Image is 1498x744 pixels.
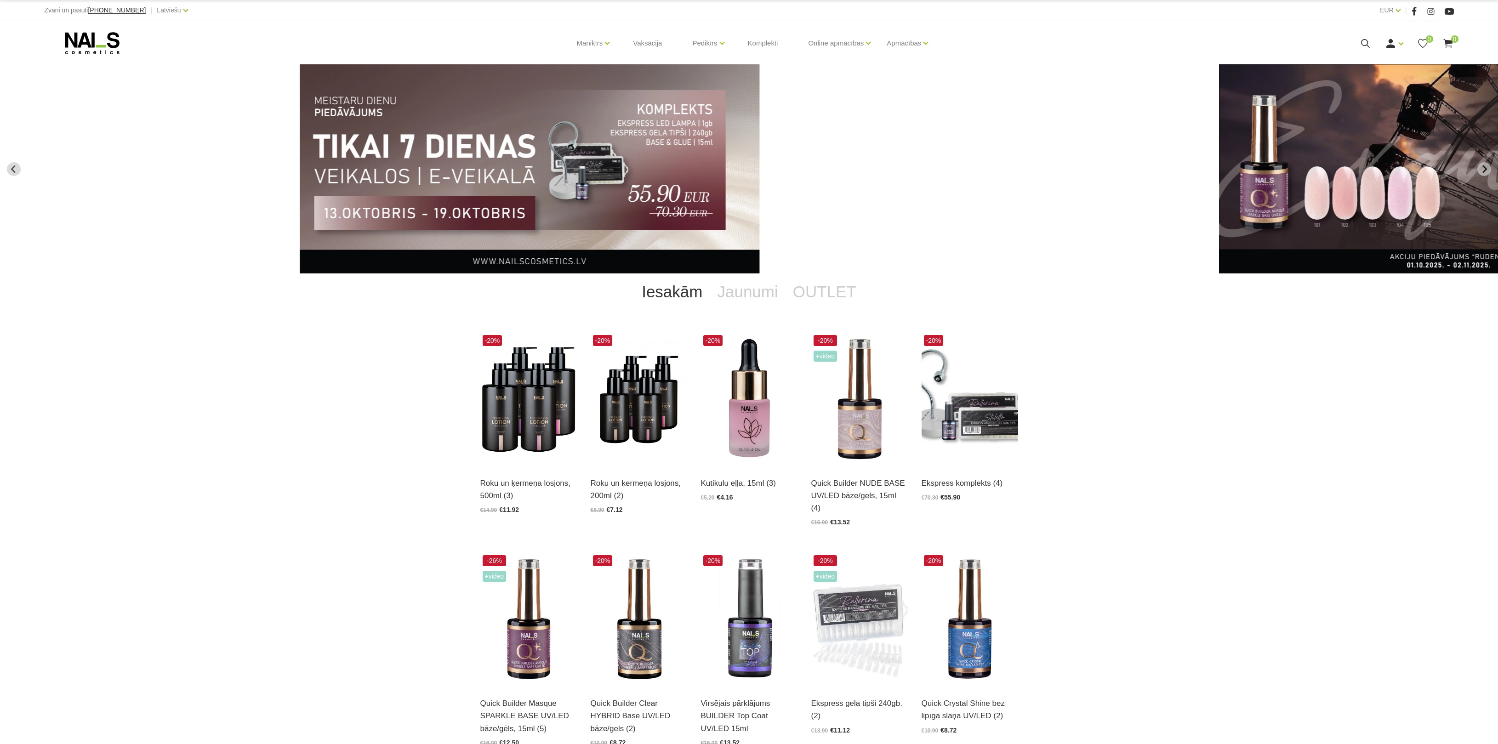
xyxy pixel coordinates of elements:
[44,5,146,16] div: Zvani un pasūti
[740,21,786,65] a: Komplekti
[924,335,944,346] span: -20%
[710,273,785,310] a: Jaunumi
[808,25,864,62] a: Online apmācības
[1426,35,1433,43] span: 0
[922,477,1018,489] a: Ekspress komplekts (4)
[1434,715,1493,744] iframe: chat widget
[940,494,960,501] span: €55.90
[814,351,837,362] span: +Video
[593,555,613,566] span: -20%
[607,506,623,513] span: €7.12
[703,555,723,566] span: -20%
[922,333,1018,466] img: Ekpress gēla tipši pieaudzēšanai 240 gab.Gēla nagu pieaudzēšana vēl nekad nav bijusi tik vienkārš...
[591,697,687,735] a: Quick Builder Clear HYBRID Base UV/LED bāze/gels (2)
[577,25,603,62] a: Manikīrs
[811,697,908,722] a: Ekspress gela tipši 240gb. (2)
[150,5,152,16] span: |
[1380,5,1394,16] a: EUR
[480,333,577,466] img: BAROJOŠS roku un ķermeņa LOSJONSBALI COCONUT barojošs roku un ķermeņa losjons paredzēts jebkura t...
[88,7,146,14] a: [PHONE_NUMBER]
[922,697,1018,722] a: Quick Crystal Shine bez lipīgā slāņa UV/LED (2)
[830,518,850,526] span: €13.52
[811,333,908,466] img: Lieliskas noturības kamuflējošā bāze/gels, kas ir saudzīga pret dabīgo nagu un nebojā naga plātni...
[499,506,519,513] span: €11.92
[814,335,837,346] span: -20%
[591,333,687,466] img: BAROJOŠS roku un ķermeņa LOSJONSBALI COCONUT barojošs roku un ķermeņa losjons paredzēts jebkura t...
[811,519,828,526] span: €16.90
[814,571,837,582] span: +Video
[922,494,939,501] span: €70.30
[701,477,797,489] a: Kutikulu eļļa, 15ml (3)
[1417,38,1429,49] a: 0
[483,571,507,582] span: +Video
[786,273,864,310] a: OUTLET
[626,21,669,65] a: Vaksācija
[634,273,710,310] a: Iesakām
[701,494,715,501] span: €5.20
[483,335,502,346] span: -20%
[483,555,507,566] span: -26%
[701,697,797,735] a: Virsējais pārklājums BUILDER Top Coat UV/LED 15ml
[300,64,1198,273] li: 7 of 13
[480,507,497,513] span: €14.90
[811,553,908,686] img: Ekpress gela tipši pieaudzēšanai 240 gab.Gela nagu pieaudzēšana vēl nekad nav bijusi tik vienkārš...
[480,477,577,502] a: Roku un ķermeņa losjons, 500ml (3)
[703,335,723,346] span: -20%
[480,697,577,735] a: Quick Builder Masque SPARKLE BASE UV/LED bāze/gēls, 15ml (5)
[814,555,837,566] span: -20%
[591,477,687,502] a: Roku un ķermeņa losjons, 200ml (2)
[1451,35,1458,43] span: 0
[591,553,687,686] img: Klientu iemīļotajai Rubber bāzei esam mainījuši nosaukumu uz Quick Builder Clear HYBRID Base UV/L...
[591,507,604,513] span: €8.90
[593,335,613,346] span: -20%
[1477,162,1491,176] button: Next slide
[940,727,957,734] span: €8.72
[1405,5,1407,16] span: |
[701,553,797,686] img: Builder Top virsējais pārklājums bez lipīgā slāņa gellakas/gela pārklājuma izlīdzināšanai un nost...
[480,553,577,686] img: Maskējoša, viegli mirdzoša bāze/gels. Unikāls produkts ar daudz izmantošanas iespējām: •Bāze gell...
[922,553,1018,686] img: Virsējais pārklājums bez lipīgā slāņa un UV zilā pārklājuma. Nodrošina izcilu spīdumu manikīram l...
[922,727,939,734] span: €10.90
[88,6,146,14] span: [PHONE_NUMBER]
[924,555,944,566] span: -20%
[157,5,181,16] a: Latviešu
[692,25,717,62] a: Pedikīrs
[1442,38,1454,49] a: 0
[7,162,21,176] button: Previous slide
[811,477,908,515] a: Quick Builder NUDE BASE UV/LED bāze/gels, 15ml (4)
[887,25,921,62] a: Apmācības
[811,727,828,734] span: €13.90
[830,727,850,734] span: €11.12
[717,494,733,501] span: €4.16
[701,333,797,466] img: Mitrinoša, mīkstinoša un aromātiska kutikulas eļļa. Bagāta ar nepieciešamo omega-3, 6 un 9, kā ar...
